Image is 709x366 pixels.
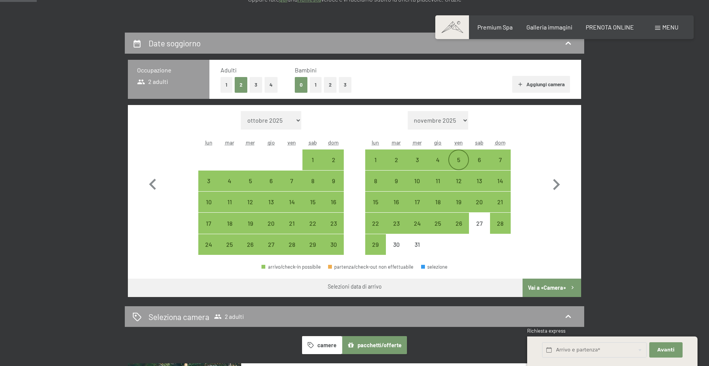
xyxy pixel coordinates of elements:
h2: Seleziona camera [149,311,209,322]
div: Fri Nov 14 2025 [281,192,302,212]
div: Tue Nov 18 2025 [219,213,240,233]
button: Vai a «Camera» [523,279,581,297]
div: arrivo/check-in possibile [490,192,511,212]
abbr: martedì [225,139,234,146]
button: 2 [324,77,337,93]
div: 5 [449,157,468,176]
abbr: sabato [309,139,317,146]
div: Sun Nov 30 2025 [323,234,344,255]
div: Thu Nov 27 2025 [261,234,281,255]
div: arrivo/check-in possibile [448,192,469,212]
button: 1 [310,77,322,93]
div: 6 [261,178,281,197]
abbr: sabato [475,139,484,146]
div: arrivo/check-in possibile [323,192,344,212]
div: 8 [366,178,385,197]
div: 14 [491,178,510,197]
button: 4 [265,77,278,93]
div: Thu Dec 18 2025 [428,192,448,212]
div: Mon Dec 29 2025 [365,234,386,255]
button: 1 [221,77,232,93]
div: Wed Nov 05 2025 [240,171,261,191]
div: 9 [324,178,343,197]
div: Sat Nov 01 2025 [302,149,323,170]
div: 28 [491,220,510,240]
div: 20 [470,199,489,218]
div: Sat Dec 06 2025 [469,149,490,170]
div: Wed Dec 17 2025 [407,192,427,212]
div: arrivo/check-in possibile [428,213,448,233]
div: 26 [449,220,468,240]
abbr: mercoledì [413,139,422,146]
div: Sun Nov 02 2025 [323,149,344,170]
div: Sat Nov 29 2025 [302,234,323,255]
div: partenza/check-out non effettuabile [328,264,414,269]
div: arrivo/check-in possibile [323,213,344,233]
div: arrivo/check-in possibile [386,149,407,170]
div: arrivo/check-in possibile [281,192,302,212]
div: arrivo/check-in possibile [490,149,511,170]
div: 15 [366,199,385,218]
div: 13 [470,178,489,197]
div: 23 [387,220,406,240]
abbr: venerdì [454,139,463,146]
div: 11 [428,178,448,197]
div: arrivo/check-in possibile [219,234,240,255]
abbr: giovedì [434,139,441,146]
div: arrivo/check-in possibile [365,149,386,170]
div: arrivo/check-in non effettuabile [386,234,407,255]
div: arrivo/check-in possibile [386,213,407,233]
div: 12 [241,199,260,218]
div: Fri Dec 05 2025 [448,149,469,170]
div: arrivo/check-in possibile [448,171,469,191]
div: arrivo/check-in possibile [302,171,323,191]
div: 18 [428,199,448,218]
div: Sun Nov 16 2025 [323,192,344,212]
div: Sat Nov 08 2025 [302,171,323,191]
div: Wed Nov 19 2025 [240,213,261,233]
abbr: lunedì [205,139,212,146]
div: 8 [303,178,322,197]
div: 16 [324,199,343,218]
div: 29 [366,241,385,261]
div: 19 [241,220,260,240]
div: 16 [387,199,406,218]
div: 26 [241,241,260,261]
button: pacchetti/offerte [342,336,407,354]
div: Sat Dec 20 2025 [469,192,490,212]
div: arrivo/check-in possibile [302,192,323,212]
div: 3 [407,157,426,176]
div: arrivo/check-in possibile [261,192,281,212]
div: 27 [470,220,489,240]
div: arrivo/check-in possibile [261,171,281,191]
div: Tue Nov 04 2025 [219,171,240,191]
div: Mon Nov 24 2025 [198,234,219,255]
div: 2 [387,157,406,176]
div: arrivo/check-in possibile [490,213,511,233]
div: selezione [421,264,448,269]
div: arrivo/check-in possibile [428,171,448,191]
div: 2 [324,157,343,176]
a: Galleria immagini [526,23,572,31]
div: arrivo/check-in possibile [240,213,261,233]
div: Sat Nov 22 2025 [302,213,323,233]
abbr: giovedì [268,139,275,146]
abbr: domenica [328,139,339,146]
div: 9 [387,178,406,197]
h3: Occupazione [137,66,200,74]
span: Premium Spa [477,23,513,31]
div: Thu Nov 06 2025 [261,171,281,191]
div: Sat Dec 13 2025 [469,171,490,191]
div: 27 [261,241,281,261]
div: arrivo/check-in possibile [281,213,302,233]
div: arrivo/check-in possibile [261,213,281,233]
div: Mon Nov 03 2025 [198,171,219,191]
div: Fri Nov 21 2025 [281,213,302,233]
div: arrivo/check-in possibile [323,234,344,255]
div: Wed Dec 31 2025 [407,234,427,255]
button: Avanti [649,342,682,358]
abbr: domenica [495,139,506,146]
div: 15 [303,199,322,218]
button: 0 [295,77,307,93]
div: Wed Dec 10 2025 [407,171,427,191]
